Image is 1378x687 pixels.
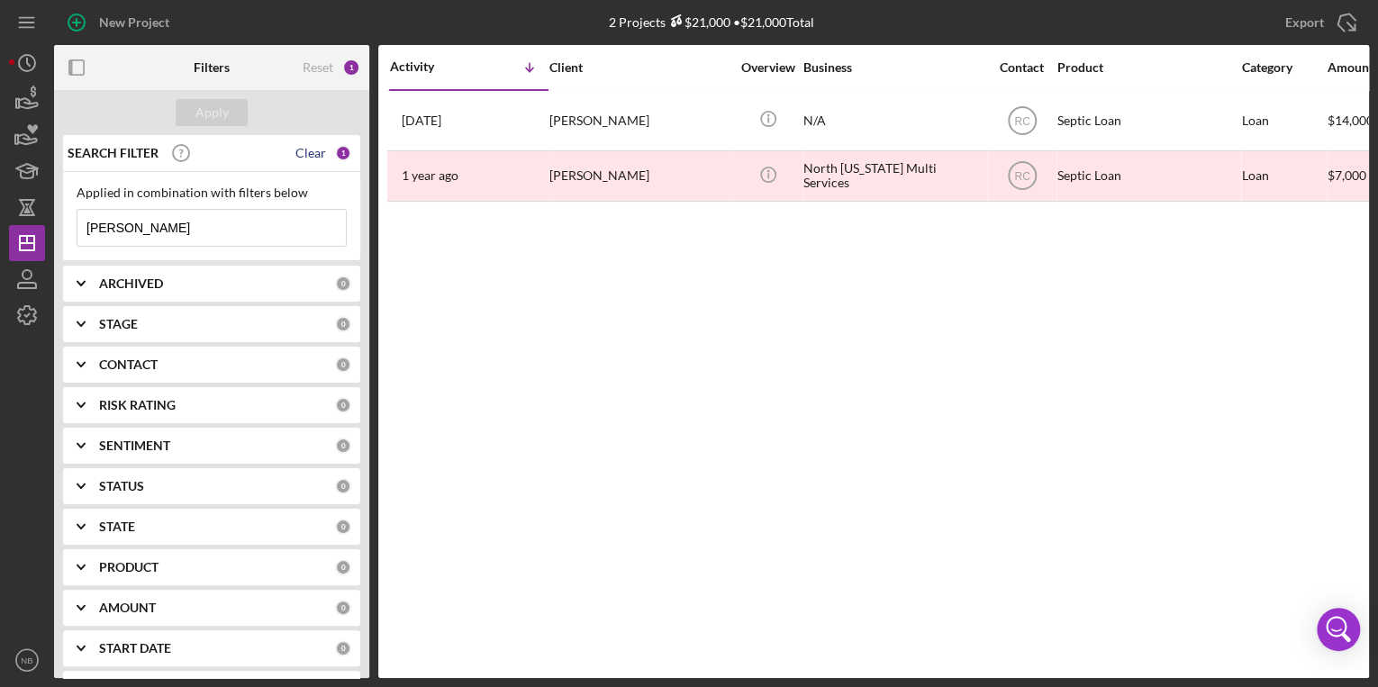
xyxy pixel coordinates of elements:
div: North [US_STATE] Multi Services [803,152,984,200]
b: AMOUNT [99,601,156,615]
button: NB [9,642,45,678]
div: Category [1242,60,1326,75]
div: 0 [335,438,351,454]
div: Product [1057,60,1237,75]
div: Loan [1242,152,1326,200]
b: SEARCH FILTER [68,146,159,160]
div: 0 [335,357,351,373]
b: Filters [194,60,230,75]
div: 1 [342,59,360,77]
text: RC [1014,114,1030,127]
b: STATE [99,520,135,534]
div: Contact [988,60,1056,75]
div: N/A [803,92,984,149]
div: 0 [335,276,351,292]
b: SENTIMENT [99,438,170,453]
div: New Project [99,5,169,41]
b: PRODUCT [99,560,159,574]
div: 0 [335,600,351,616]
div: Septic Loan [1057,152,1237,200]
div: 0 [335,559,351,575]
div: 0 [335,478,351,494]
text: NB [21,655,32,665]
div: Septic Loan [1057,92,1237,149]
div: 0 [335,316,351,332]
div: Apply [195,99,229,126]
div: 1 [335,145,351,161]
b: ARCHIVED [99,276,163,291]
time: 2024-07-15 15:25 [402,168,458,183]
div: 2 Projects • $21,000 Total [609,14,814,30]
div: Open Intercom Messenger [1317,608,1360,651]
b: RISK RATING [99,398,176,412]
div: [PERSON_NAME] [549,92,730,149]
b: CONTACT [99,357,158,372]
b: STATUS [99,479,144,493]
div: Business [803,60,984,75]
div: 0 [335,397,351,413]
div: Loan [1242,92,1326,149]
div: [PERSON_NAME] [549,152,730,200]
div: 0 [335,519,351,535]
text: RC [1014,170,1030,183]
div: Overview [734,60,802,75]
span: $14,000 [1328,113,1373,128]
button: Export [1267,5,1369,41]
button: Apply [176,99,248,126]
b: STAGE [99,317,138,331]
div: Reset [303,60,333,75]
time: 2025-09-08 14:56 [402,113,441,128]
div: Applied in combination with filters below [77,185,347,200]
div: 0 [335,640,351,656]
b: START DATE [99,641,171,655]
div: $21,000 [666,14,730,30]
div: Clear [295,146,326,160]
div: Activity [390,59,469,74]
button: New Project [54,5,187,41]
div: Export [1285,5,1324,41]
div: Client [549,60,730,75]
